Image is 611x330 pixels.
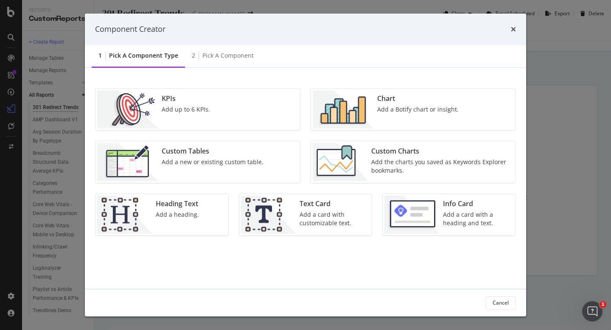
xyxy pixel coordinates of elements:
[377,105,459,114] div: Add a Botify chart or insight.
[511,24,516,35] div: times
[443,199,510,209] div: Info Card
[371,158,510,175] div: Add the charts you saved as Keywords Explorer bookmarks.
[582,301,603,322] iframe: Intercom live chat
[384,196,440,234] img: 9fcGIRyhgxRLRpur6FCk681sBQ4rDmX99LnU5EkywwAAAAAElFTkSuQmCC
[98,51,102,60] div: 1
[377,94,459,103] div: Chart
[192,51,195,60] div: 2
[109,51,178,60] div: Pick a Component type
[300,210,367,227] div: Add a card with customizable text.
[162,105,210,114] div: Add up to 6 KPIs.
[97,143,158,181] img: CzM_nd8v.png
[371,146,510,156] div: Custom Charts
[313,90,374,129] img: BHjNRGjj.png
[156,210,199,219] div: Add a heading.
[493,299,509,306] div: Cancel
[162,146,263,156] div: Custom Tables
[162,158,263,166] div: Add a new or existing custom table.
[300,199,367,209] div: Text Card
[97,90,158,129] img: __UUOcd1.png
[485,296,516,310] button: Cancel
[156,199,199,209] div: Heading Text
[600,301,606,308] span: 1
[313,143,368,181] img: Chdk0Fza.png
[241,196,296,234] img: CIPqJSrR.png
[95,24,165,35] div: Component Creator
[202,51,254,60] div: Pick a Component
[443,210,510,227] div: Add a card with a heading and text.
[85,14,526,316] div: modal
[162,94,210,103] div: KPIs
[97,196,152,234] img: CtJ9-kHf.png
